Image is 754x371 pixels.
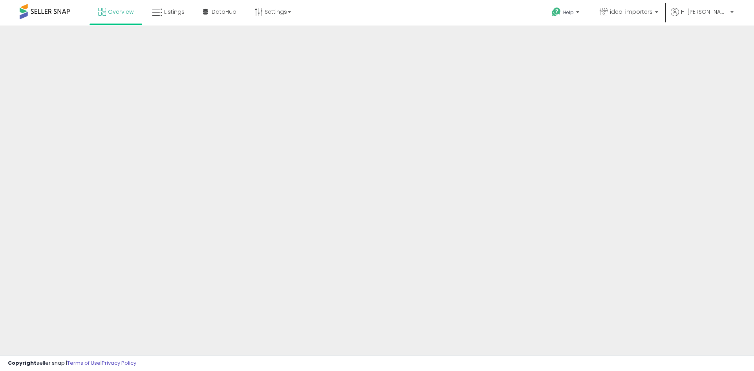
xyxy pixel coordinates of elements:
[108,8,134,16] span: Overview
[563,9,574,16] span: Help
[551,7,561,17] i: Get Help
[164,8,185,16] span: Listings
[212,8,236,16] span: DataHub
[545,1,587,26] a: Help
[681,8,728,16] span: Hi [PERSON_NAME]
[671,8,734,26] a: Hi [PERSON_NAME]
[610,8,653,16] span: ideal importers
